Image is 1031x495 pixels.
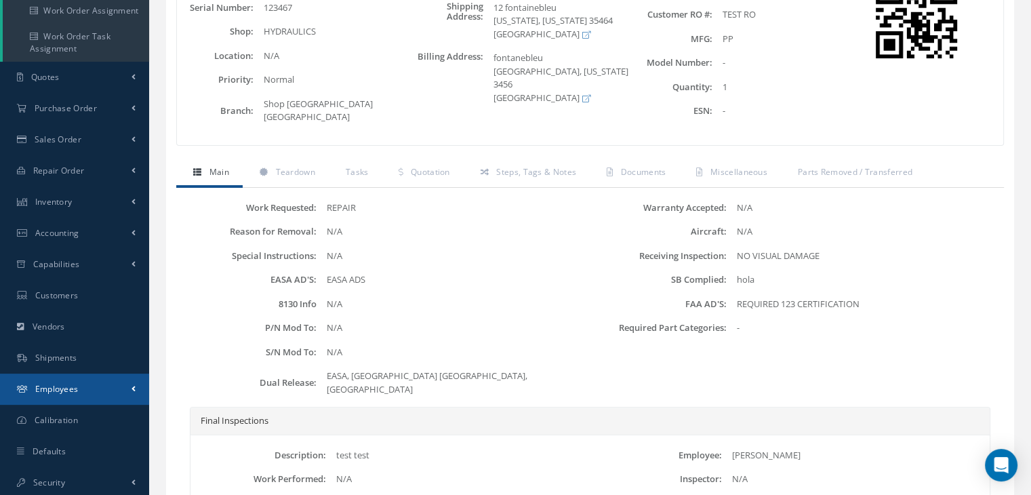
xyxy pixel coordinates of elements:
a: Teardown [243,159,329,188]
a: Steps, Tags & Notes [464,159,590,188]
span: Defaults [33,446,66,457]
label: Receiving Inspection: [590,251,727,261]
span: Employees [35,383,79,395]
div: REPAIR [317,201,590,215]
span: Steps, Tags & Notes [496,166,576,178]
label: Required Part Categories: [590,323,727,333]
div: 12 fontainebleu [US_STATE], [US_STATE] 35464 [GEOGRAPHIC_DATA] [483,1,636,41]
div: - [712,56,866,70]
div: N/A [317,298,590,311]
label: Serial Number: [177,3,254,13]
label: Priority: [177,75,254,85]
label: EASA AD'S: [180,275,317,285]
span: Main [209,166,229,178]
div: N/A [727,225,1000,239]
div: N/A [317,321,590,335]
div: N/A [317,346,590,359]
label: Shipping Address: [407,1,483,41]
label: Shop: [177,26,254,37]
label: Model Number: [636,58,712,68]
div: NO VISUAL DAMAGE [727,250,1000,263]
div: N/A [722,473,986,486]
span: TEST RO [723,8,756,20]
span: Teardown [275,166,315,178]
div: Final Inspections [190,408,990,435]
div: N/A [727,201,1000,215]
div: - [727,321,1000,335]
label: P/N Mod To: [180,323,317,333]
span: Security [33,477,65,488]
label: Employee: [590,450,723,460]
span: Repair Order [33,165,85,176]
div: N/A [317,250,590,263]
span: Capabilities [33,258,80,270]
span: Shipments [35,352,77,363]
div: N/A [254,49,407,63]
label: MFG: [636,34,712,44]
a: Quotation [382,159,463,188]
label: SB Complied: [590,275,727,285]
div: Shop [GEOGRAPHIC_DATA] [GEOGRAPHIC_DATA] [254,98,407,124]
label: Billing Address: [407,52,483,104]
span: Documents [621,166,666,178]
span: Calibration [35,414,78,426]
span: Sales Order [35,134,81,145]
div: hola [727,273,1000,287]
div: PP [712,33,866,46]
div: Open Intercom Messenger [985,449,1017,481]
label: Location: [177,51,254,61]
span: Parts Removed / Transferred [798,166,912,178]
label: ESN: [636,106,712,116]
div: 1 [712,81,866,94]
div: REQUIRED 123 CERTIFICATION [727,298,1000,311]
label: Work Performed: [194,474,326,484]
label: 8130 Info [180,299,317,309]
div: - [712,104,866,118]
label: Warranty Accepted: [590,203,727,213]
label: FAA AD'S: [590,299,727,309]
a: Tasks [329,159,382,188]
a: Documents [590,159,679,188]
label: Inspector: [590,474,723,484]
div: Normal [254,73,407,87]
span: Accounting [35,227,79,239]
span: Customers [35,290,79,301]
label: Quantity: [636,82,712,92]
label: Description: [194,450,326,460]
div: EASA, [GEOGRAPHIC_DATA] [GEOGRAPHIC_DATA], [GEOGRAPHIC_DATA] [317,370,590,396]
div: [PERSON_NAME] [722,449,986,462]
label: S/N Mod To: [180,347,317,357]
label: Dual Release: [180,378,317,388]
span: Quotation [411,166,450,178]
span: 123467 [264,1,292,14]
div: EASA ADS [317,273,590,287]
span: Vendors [33,321,65,332]
span: Miscellaneous [710,166,767,178]
label: Branch: [177,106,254,116]
label: Reason for Removal: [180,226,317,237]
label: Work Requested: [180,203,317,213]
a: Parts Removed / Transferred [781,159,926,188]
a: Miscellaneous [679,159,781,188]
a: Main [176,159,243,188]
a: Work Order Task Assignment [3,24,149,62]
div: HYDRAULICS [254,25,407,39]
div: N/A [326,473,590,486]
span: Purchase Order [35,102,97,114]
label: Customer RO #: [636,9,712,20]
label: Aircraft: [590,226,727,237]
span: Quotes [31,71,60,83]
span: Tasks [346,166,369,178]
div: N/A [317,225,590,239]
div: fontanebleu [GEOGRAPHIC_DATA], [US_STATE] 3456 [GEOGRAPHIC_DATA] [483,52,636,104]
span: Inventory [35,196,73,207]
label: Special Instructions: [180,251,317,261]
div: test test [326,449,590,462]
